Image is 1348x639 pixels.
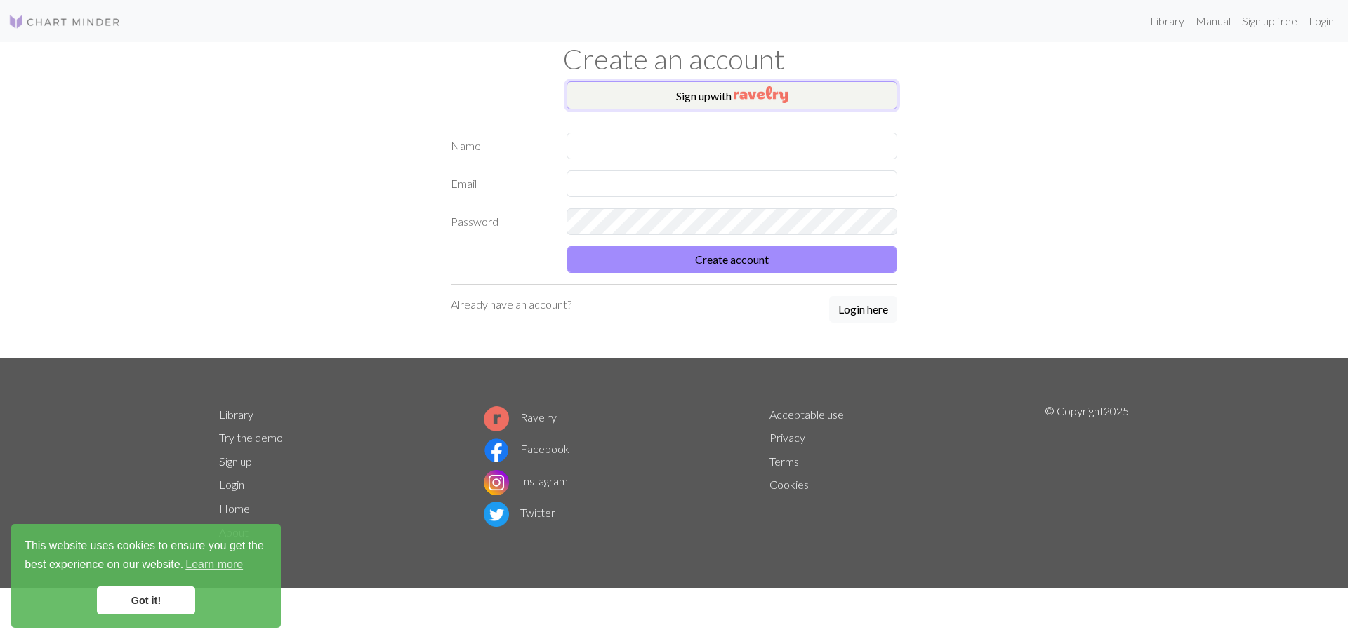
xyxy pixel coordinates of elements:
a: Sign up [219,455,252,468]
a: Instagram [484,474,568,487]
a: Library [219,408,253,421]
a: Ravelry [484,410,557,424]
a: learn more about cookies [183,554,245,575]
a: Twitter [484,506,555,519]
button: Login here [829,296,897,323]
img: Ravelry [734,86,788,103]
label: Password [442,208,558,235]
a: Login [219,478,244,491]
a: Login [1303,7,1340,35]
button: Create account [567,246,897,273]
p: © Copyright 2025 [1045,403,1129,544]
div: cookieconsent [11,524,281,628]
h1: Create an account [211,42,1137,76]
a: Sign up free [1236,7,1303,35]
label: Name [442,133,558,159]
img: Facebook logo [484,438,509,463]
img: Ravelry logo [484,406,509,431]
a: Terms [769,455,799,468]
a: Try the demo [219,431,283,444]
img: Logo [8,13,121,30]
a: Acceptable use [769,408,844,421]
label: Email [442,170,558,197]
a: Privacy [769,431,805,444]
span: This website uses cookies to ensure you get the best experience on our website. [25,537,267,575]
a: Manual [1190,7,1236,35]
a: Facebook [484,442,569,455]
button: Sign upwith [567,81,897,109]
a: Cookies [769,478,809,491]
p: Already have an account? [451,296,571,313]
a: Home [219,502,250,515]
img: Twitter logo [484,502,509,527]
a: dismiss cookie message [97,586,195,614]
a: Library [1144,7,1190,35]
a: Login here [829,296,897,324]
img: Instagram logo [484,470,509,495]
